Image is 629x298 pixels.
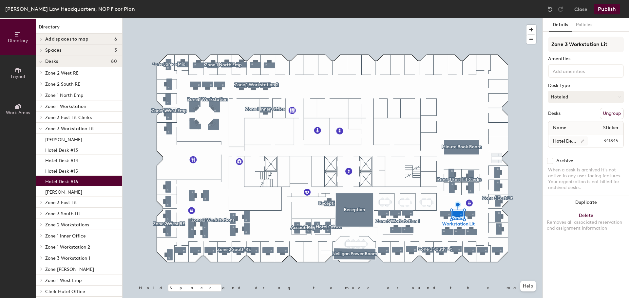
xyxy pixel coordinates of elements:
button: Policies [572,18,596,32]
img: Undo [547,6,553,12]
span: Zone 3 Workstation 1 [45,255,90,261]
span: Zone 1 West Emp [45,278,82,283]
p: Hotel Desk #15 [45,167,78,174]
p: Hotel Desk #13 [45,146,78,153]
div: Desks [548,111,561,116]
span: 6 [114,37,117,42]
span: Zone 3 Workstation Lit [45,126,94,131]
button: Close [574,4,587,14]
input: Add amenities [551,67,610,75]
span: Name [550,122,570,134]
span: Zone 1 North Emp [45,93,83,98]
p: [PERSON_NAME] [45,187,82,195]
span: Zone [PERSON_NAME] [45,267,94,272]
input: Unnamed desk [550,136,588,146]
span: 80 [111,59,117,64]
button: Details [549,18,572,32]
button: Publish [594,4,620,14]
div: [PERSON_NAME] Law Headquarters, NOP Floor Plan [5,5,135,13]
span: 3 [114,48,117,53]
span: Zone 1 Workstation 2 [45,244,90,250]
span: Directory [8,38,28,44]
button: Hoteled [548,91,624,103]
span: 341845 [588,137,622,145]
span: Desks [45,59,58,64]
div: Archive [556,158,573,164]
span: Zone 3 East Lit [45,200,77,205]
span: Zone 2 West RE [45,70,79,76]
span: Add spaces to map [45,37,89,42]
span: Layout [11,74,26,79]
p: [PERSON_NAME] [45,135,82,143]
p: Hotel Desk #16 [45,177,78,184]
button: Duplicate [543,196,629,209]
span: Zone 1 Inner Office [45,233,86,239]
div: When a desk is archived it's not active in any user-facing features. Your organization is not bil... [548,167,624,191]
span: Zone 3 East Lit Clerks [45,115,92,120]
span: Zone 2 Workstations [45,222,89,228]
p: Hotel Desk #14 [45,156,78,164]
div: Removes all associated reservation and assignment information [547,219,625,231]
span: Work Areas [6,110,30,115]
span: Spaces [45,48,62,53]
button: DeleteRemoves all associated reservation and assignment information [543,209,629,238]
span: Sticker [600,122,622,134]
span: Clerk Hotel Office [45,289,85,294]
div: Desk Type [548,83,624,88]
span: Zone 2 South RE [45,81,80,87]
img: Redo [557,6,564,12]
span: Zone 1 Workstation [45,104,86,109]
h1: Directory [36,24,122,34]
div: Amenities [548,56,624,61]
span: Zone 3 South Lit [45,211,80,217]
button: Help [520,281,536,291]
button: Ungroup [600,108,624,119]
